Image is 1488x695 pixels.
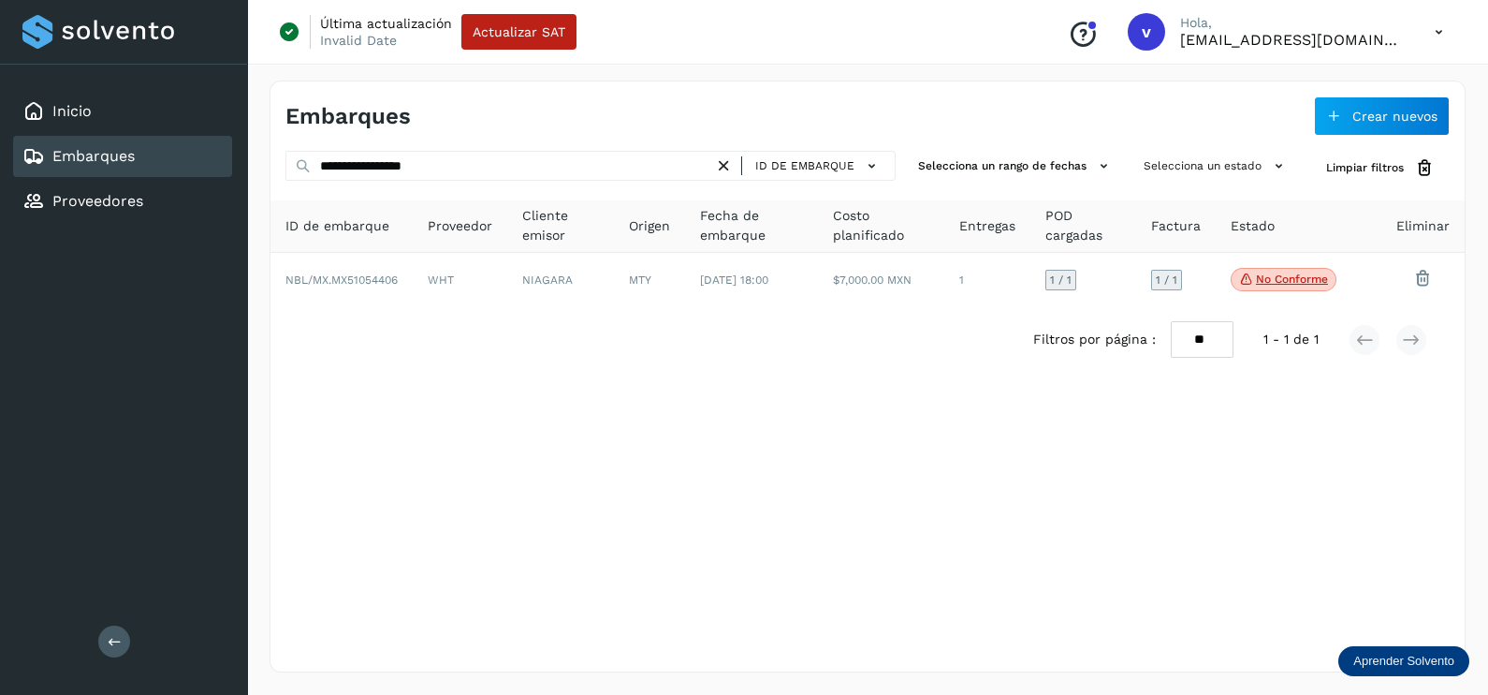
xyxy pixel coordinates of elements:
[1263,330,1319,349] span: 1 - 1 de 1
[1314,96,1450,136] button: Crear nuevos
[1180,31,1405,49] p: vaymartinez@niagarawater.com
[614,253,685,307] td: MTY
[52,102,92,120] a: Inicio
[320,32,397,49] p: Invalid Date
[507,253,614,307] td: NIAGARA
[1353,654,1454,669] p: Aprender Solvento
[285,216,389,236] span: ID de embarque
[1231,216,1275,236] span: Estado
[700,206,804,245] span: Fecha de embarque
[833,206,928,245] span: Costo planificado
[1033,330,1156,349] span: Filtros por página :
[428,216,492,236] span: Proveedor
[13,136,232,177] div: Embarques
[750,153,887,180] button: ID de embarque
[13,91,232,132] div: Inicio
[461,14,576,50] button: Actualizar SAT
[13,181,232,222] div: Proveedores
[320,15,452,32] p: Última actualización
[522,206,599,245] span: Cliente emisor
[285,103,411,130] h4: Embarques
[413,253,507,307] td: WHT
[52,147,135,165] a: Embarques
[1326,159,1404,176] span: Limpiar filtros
[473,25,565,38] span: Actualizar SAT
[1311,151,1450,185] button: Limpiar filtros
[1136,151,1296,182] button: Selecciona un estado
[1151,216,1201,236] span: Factura
[700,274,768,287] span: [DATE] 18:00
[818,253,943,307] td: $7,000.00 MXN
[1338,646,1469,676] div: Aprender Solvento
[1180,15,1405,31] p: Hola,
[1045,206,1121,245] span: POD cargadas
[1396,216,1450,236] span: Eliminar
[285,274,398,287] span: NBL/MX.MX51054406
[1352,110,1437,123] span: Crear nuevos
[52,192,143,210] a: Proveedores
[629,216,670,236] span: Origen
[944,253,1030,307] td: 1
[1050,274,1072,286] span: 1 / 1
[1156,274,1177,286] span: 1 / 1
[755,157,854,174] span: ID de embarque
[911,151,1121,182] button: Selecciona un rango de fechas
[959,216,1015,236] span: Entregas
[1256,273,1328,286] p: No conforme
